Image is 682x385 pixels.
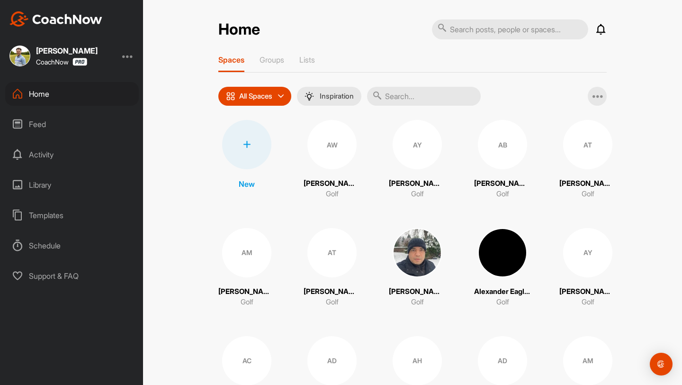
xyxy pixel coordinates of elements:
a: AM[PERSON_NAME]Golf [218,228,275,308]
p: Golf [241,297,253,308]
p: [PERSON_NAME] [559,178,616,189]
a: AB[PERSON_NAME]Golf [474,120,531,200]
img: square_f2e65d6356c914a667e12b501a5962b8.jpg [393,228,442,277]
div: Library [5,173,139,197]
input: Search posts, people or spaces... [432,19,588,39]
img: CoachNow Pro [72,58,87,66]
p: [PERSON_NAME] [304,286,360,297]
div: Activity [5,143,139,166]
p: [PERSON_NAME] [474,178,531,189]
div: [PERSON_NAME] [36,47,98,55]
a: Alexander EaglesGolf [474,228,531,308]
p: Golf [411,297,424,308]
div: Support & FAQ [5,264,139,288]
a: AT[PERSON_NAME]Golf [304,228,360,308]
p: Inspiration [320,92,354,100]
p: [PERSON_NAME] [389,286,446,297]
a: AY[PERSON_NAME]Golf [559,228,616,308]
img: icon [226,92,235,101]
div: Open Intercom Messenger [650,353,673,376]
a: AT[PERSON_NAME]Golf [559,120,616,200]
p: Spaces [218,55,244,64]
p: All Spaces [239,92,272,100]
p: Golf [496,297,509,308]
p: [PERSON_NAME] [389,178,446,189]
img: menuIcon [305,92,314,101]
p: Golf [496,189,509,200]
p: Groups [260,55,284,64]
p: Lists [299,55,315,64]
div: AY [563,228,612,277]
p: [PERSON_NAME] [218,286,275,297]
div: Feed [5,112,139,136]
div: Schedule [5,234,139,257]
p: Golf [326,297,339,308]
p: [PERSON_NAME] [304,178,360,189]
a: [PERSON_NAME]Golf [389,228,446,308]
div: AT [563,120,612,169]
div: AM [222,228,271,277]
div: AB [478,120,527,169]
p: Alexander Eagles [474,286,531,297]
div: Home [5,82,139,106]
p: Golf [411,189,424,200]
div: CoachNow [36,58,87,66]
a: AW[PERSON_NAME]Golf [304,120,360,200]
p: Golf [582,189,594,200]
div: AW [307,120,357,169]
p: Golf [582,297,594,308]
img: square_2fb25101045df4c9283f2749f8c48b0b.jpg [478,228,527,277]
div: Templates [5,203,139,227]
h2: Home [218,20,260,39]
div: AT [307,228,357,277]
p: New [239,178,255,190]
p: [PERSON_NAME] [559,286,616,297]
a: AY[PERSON_NAME]Golf [389,120,446,200]
img: CoachNow [9,11,102,27]
input: Search... [367,87,481,106]
img: square_5fbdce698cbbddf306836ad4e427d0b7.jpg [9,46,30,66]
div: AY [393,120,442,169]
p: Golf [326,189,339,200]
